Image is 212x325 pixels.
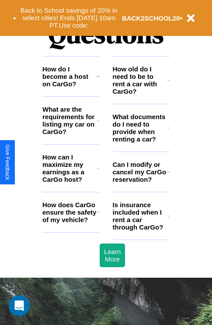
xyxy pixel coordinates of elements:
h3: How can I maximize my earnings as a CarGo host? [42,153,97,183]
h3: How do I become a host on CarGo? [42,65,96,88]
h3: Can I modify or cancel my CarGo reservation? [113,161,167,183]
b: BACK2SCHOOL20 [122,14,180,22]
h3: How does CarGo ensure the safety of my vehicle? [42,201,97,223]
button: Learn More [100,244,125,267]
h3: What documents do I need to provide when renting a car? [113,113,168,143]
iframe: Intercom live chat [9,295,30,316]
button: Back to School savings of 20% in select cities! Ends [DATE] 10am PT.Use code: [16,4,122,32]
h3: How old do I need to be to rent a car with CarGo? [113,65,167,95]
h3: Is insurance included when I rent a car through CarGo? [113,201,167,231]
h3: What are the requirements for listing my car on CarGo? [42,106,97,135]
div: Give Feedback [4,145,10,180]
